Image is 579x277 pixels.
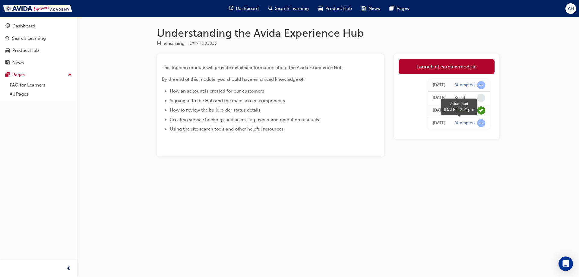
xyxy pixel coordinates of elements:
span: pages-icon [5,72,10,78]
div: eLearning [164,40,185,47]
a: search-iconSearch Learning [264,2,314,15]
span: Signing in to the Hub and the main screen components [170,98,285,103]
span: guage-icon [5,24,10,29]
a: pages-iconPages [385,2,414,15]
span: AH [568,5,574,12]
span: learningRecordVerb_ATTEMPT-icon [477,119,485,127]
span: Pages [397,5,409,12]
span: How an account is created for our customers [170,88,264,94]
span: learningRecordVerb_NONE-icon [477,94,485,102]
div: Pages [12,71,25,78]
a: All Pages [7,90,74,99]
span: learningRecordVerb_PASS-icon [477,106,485,115]
div: Dashboard [12,23,35,30]
div: Search Learning [12,35,46,42]
span: pages-icon [390,5,394,12]
span: up-icon [68,71,72,79]
div: Type [157,40,185,47]
h1: Understanding the Avida Experience Hub [157,27,499,40]
a: News [2,57,74,68]
button: AH [565,3,576,14]
span: This training module will provide detailed information about the Avida Experience Hub. [162,65,344,70]
a: guage-iconDashboard [224,2,264,15]
div: Product Hub [12,47,39,54]
div: Attempted [454,120,475,126]
div: Wed May 21 2025 12:32:06 GMT+1000 (Australian Eastern Standard Time) [433,107,445,114]
a: Launch eLearning module [399,59,495,74]
span: news-icon [362,5,366,12]
a: car-iconProduct Hub [314,2,357,15]
span: learningResourceType_ELEARNING-icon [157,41,161,46]
div: Attempted [454,82,475,88]
a: FAQ for Learners [7,80,74,90]
div: Open Intercom Messenger [558,257,573,271]
span: car-icon [318,5,323,12]
a: news-iconNews [357,2,385,15]
span: News [369,5,380,12]
span: Dashboard [236,5,259,12]
span: Product Hub [325,5,352,12]
span: How to review the build order status details [170,107,261,113]
div: News [12,59,24,66]
div: Attempted [444,101,474,106]
a: Product Hub [2,45,74,56]
div: Wed May 21 2025 12:21:46 GMT+1000 (Australian Eastern Standard Time) [433,120,445,127]
a: Search Learning [2,33,74,44]
button: Pages [2,69,74,80]
span: search-icon [268,5,273,12]
span: car-icon [5,48,10,53]
span: By the end of this module, you should have enhanced knowledge of: [162,77,305,82]
span: Using the site search tools and other helpful resources [170,126,283,132]
span: guage-icon [229,5,233,12]
div: Thu Jul 24 2025 12:39:16 GMT+1000 (Australian Eastern Standard Time) [433,82,445,89]
div: [DATE] 12:21pm [444,106,474,113]
span: Creating service bookings and accessing owner and operation manuals [170,117,319,122]
span: Search Learning [275,5,309,12]
button: DashboardSearch LearningProduct HubNews [2,19,74,69]
span: Learning resource code [189,41,217,46]
span: news-icon [5,60,10,66]
span: learningRecordVerb_ATTEMPT-icon [477,81,485,89]
div: Thu Jul 24 2025 12:39:15 GMT+1000 (Australian Eastern Standard Time) [433,94,445,101]
div: Reset [454,95,465,101]
a: Dashboard [2,20,74,32]
img: Trak [3,5,72,12]
span: prev-icon [66,265,71,272]
span: search-icon [5,36,10,41]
